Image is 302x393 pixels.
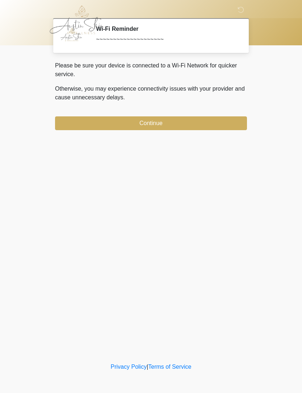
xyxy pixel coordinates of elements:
[55,116,247,130] button: Continue
[148,364,191,370] a: Terms of Service
[111,364,147,370] a: Privacy Policy
[48,5,112,34] img: Austin Skin & Wellness Logo
[147,364,148,370] a: |
[55,61,247,79] p: Please be sure your device is connected to a Wi-Fi Network for quicker service.
[123,94,125,100] span: .
[55,84,247,102] p: Otherwise, you may experience connectivity issues with your provider and cause unnecessary delays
